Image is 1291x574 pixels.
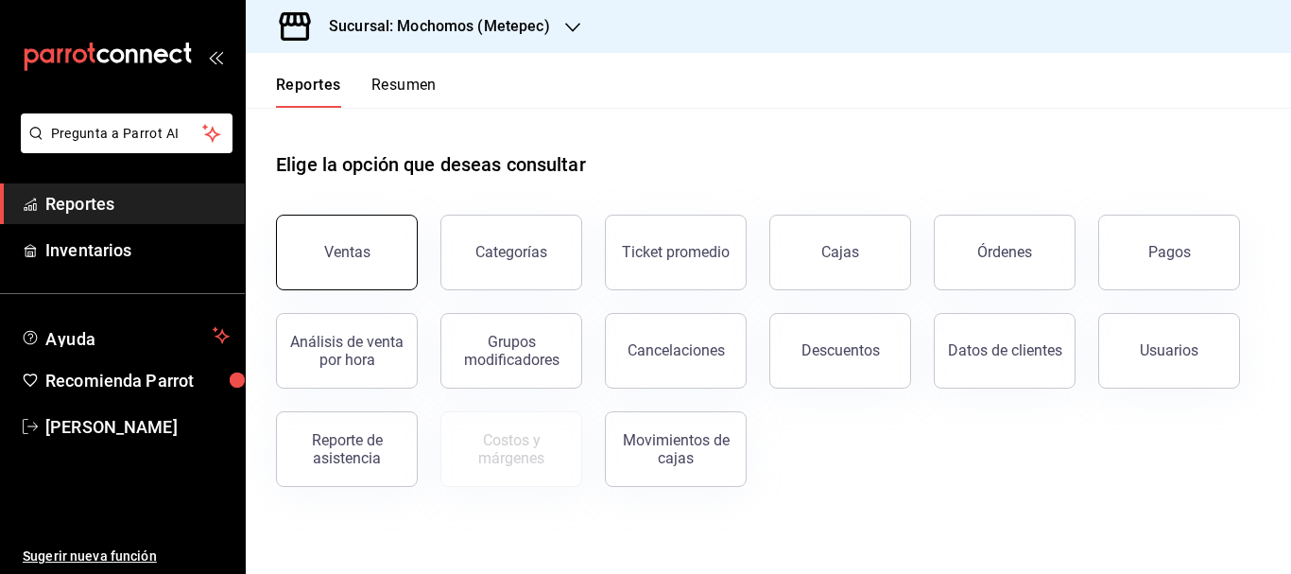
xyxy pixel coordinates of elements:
div: Usuarios [1140,341,1198,359]
button: Análisis de venta por hora [276,313,418,389]
div: Órdenes [977,243,1032,261]
button: Pregunta a Parrot AI [21,113,232,153]
button: Pagos [1098,215,1240,290]
div: Ticket promedio [622,243,730,261]
button: Resumen [371,76,437,108]
div: Reporte de asistencia [288,431,405,467]
div: Grupos modificadores [453,333,570,369]
button: Movimientos de cajas [605,411,747,487]
button: Usuarios [1098,313,1240,389]
button: Ticket promedio [605,215,747,290]
span: Inventarios [45,237,230,263]
div: Datos de clientes [948,341,1062,359]
span: Sugerir nueva función [23,547,230,566]
div: Costos y márgenes [453,431,570,467]
button: Reportes [276,76,341,108]
h3: Sucursal: Mochomos (Metepec) [314,15,550,38]
button: Órdenes [934,215,1076,290]
button: Ventas [276,215,418,290]
div: Categorías [475,243,547,261]
button: Contrata inventarios para ver este reporte [440,411,582,487]
span: Pregunta a Parrot AI [51,124,203,144]
div: Análisis de venta por hora [288,333,405,369]
div: Ventas [324,243,370,261]
div: Cancelaciones [628,341,725,359]
button: Cancelaciones [605,313,747,389]
button: Datos de clientes [934,313,1076,389]
span: Reportes [45,191,230,217]
button: Descuentos [769,313,911,389]
div: Movimientos de cajas [617,431,734,467]
button: open_drawer_menu [208,49,223,64]
div: Cajas [821,241,860,264]
span: Recomienda Parrot [45,368,230,393]
button: Grupos modificadores [440,313,582,389]
div: navigation tabs [276,76,437,108]
button: Categorías [440,215,582,290]
span: [PERSON_NAME] [45,414,230,440]
div: Pagos [1148,243,1191,261]
a: Cajas [769,215,911,290]
span: Ayuda [45,324,205,347]
h1: Elige la opción que deseas consultar [276,150,586,179]
button: Reporte de asistencia [276,411,418,487]
div: Descuentos [801,341,880,359]
a: Pregunta a Parrot AI [13,137,232,157]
